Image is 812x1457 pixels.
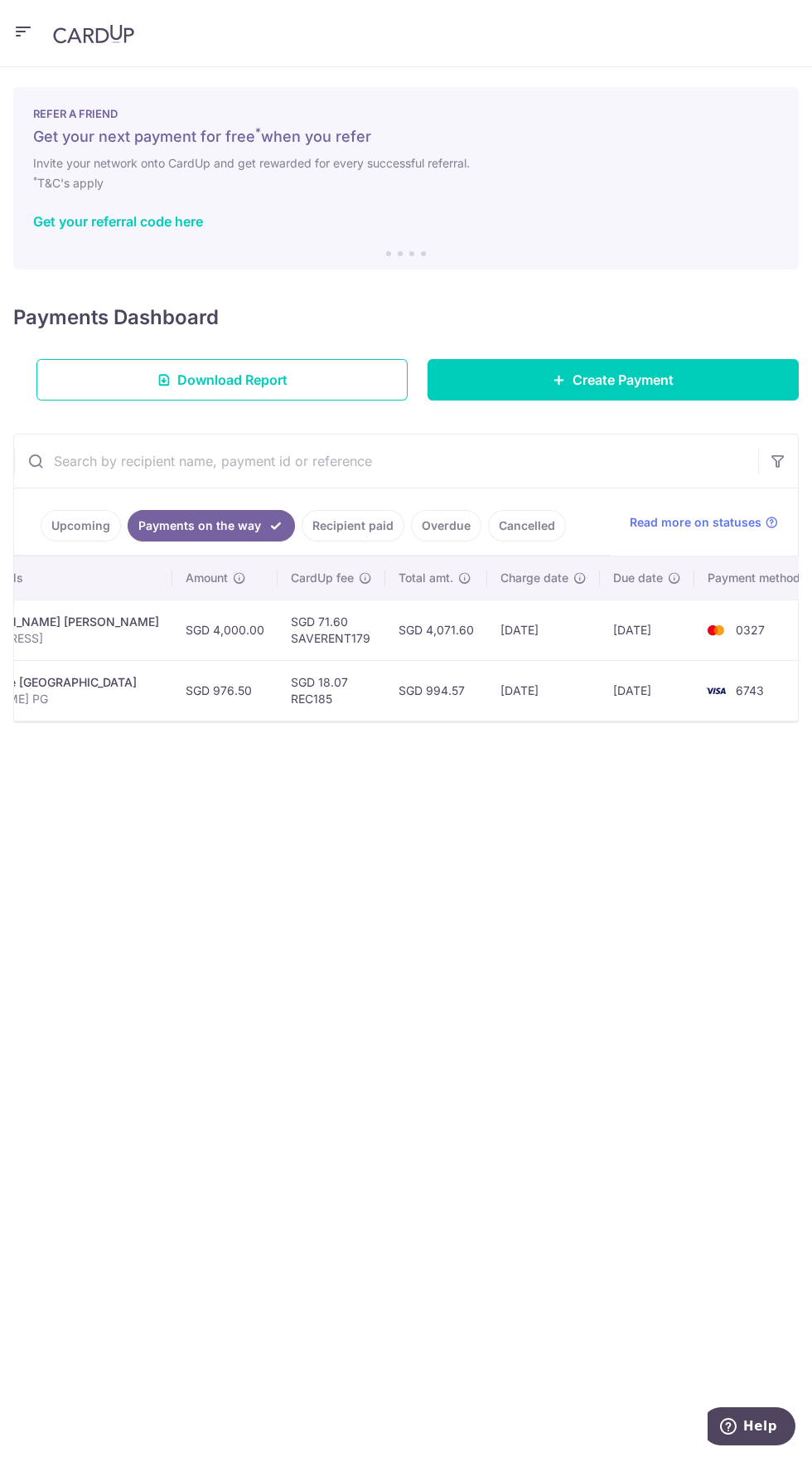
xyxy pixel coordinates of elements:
[33,107,779,120] p: REFER A FRIEND
[630,514,761,531] span: Read more on statuses
[487,600,600,660] td: [DATE]
[278,600,385,660] td: SGD 71.60 SAVERENT179
[128,510,295,542] a: Payments on the way
[385,600,487,660] td: SGD 4,071.60
[33,213,203,230] a: Get your referral code here
[13,303,219,333] h4: Payments Dashboard
[411,510,481,542] a: Overdue
[488,510,566,542] a: Cancelled
[36,359,408,401] a: Download Report
[736,623,765,637] span: 0327
[699,620,732,640] img: Bank Card
[291,570,354,586] span: CardUp fee
[600,600,694,660] td: [DATE]
[186,570,228,586] span: Amount
[630,514,778,531] a: Read more on statuses
[172,660,278,721] td: SGD 976.50
[41,510,121,542] a: Upcoming
[385,660,487,721] td: SGD 994.57
[302,510,404,542] a: Recipient paid
[177,370,288,390] span: Download Report
[487,660,600,721] td: [DATE]
[33,127,779,147] h5: Get your next payment for free when you refer
[600,660,694,721] td: [DATE]
[736,683,764,697] span: 6743
[14,435,758,488] input: Search by recipient name, payment id or reference
[708,1407,795,1449] iframe: Opens a widget where you can find more information
[500,570,568,586] span: Charge date
[172,600,278,660] td: SGD 4,000.00
[573,370,674,390] span: Create Payment
[53,24,134,44] img: CardUp
[278,660,385,721] td: SGD 18.07 REC185
[699,681,732,701] img: Bank Card
[613,570,663,586] span: Due date
[399,570,453,586] span: Total amt.
[428,359,799,401] a: Create Payment
[33,153,779,193] h6: Invite your network onto CardUp and get rewarded for every successful referral. T&C's apply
